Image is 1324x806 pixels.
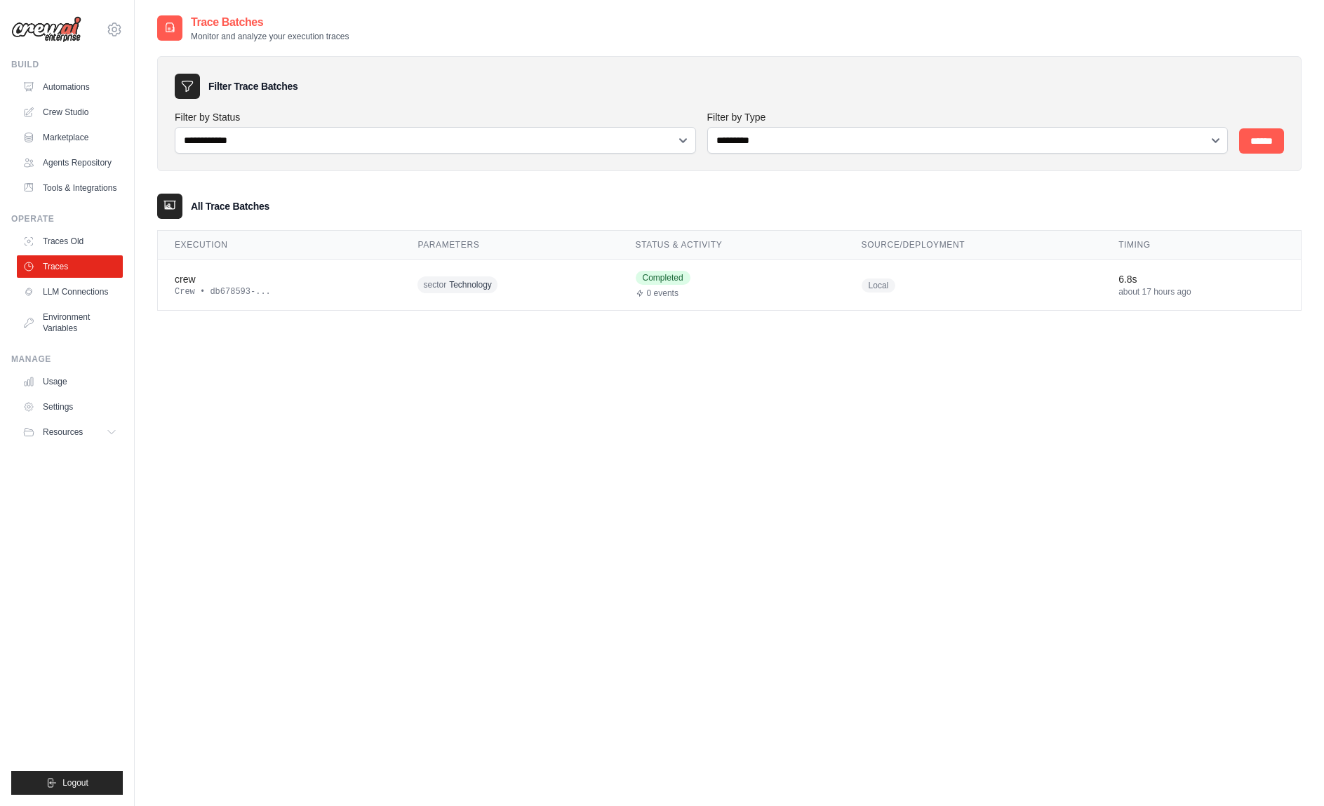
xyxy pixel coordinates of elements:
[423,279,446,290] span: sector
[449,279,492,290] span: Technology
[1118,272,1284,286] div: 6.8s
[17,281,123,303] a: LLM Connections
[1118,286,1284,297] div: about 17 hours ago
[17,396,123,418] a: Settings
[17,126,123,149] a: Marketplace
[17,230,123,253] a: Traces Old
[647,288,678,299] span: 0 events
[417,274,601,296] div: sector: Technology
[17,177,123,199] a: Tools & Integrations
[17,370,123,393] a: Usage
[401,231,618,260] th: Parameters
[17,421,123,443] button: Resources
[11,354,123,365] div: Manage
[619,231,845,260] th: Status & Activity
[158,260,1301,311] tr: View details for crew execution
[636,271,690,285] span: Completed
[158,231,401,260] th: Execution
[17,76,123,98] a: Automations
[11,213,123,224] div: Operate
[17,101,123,123] a: Crew Studio
[11,16,81,43] img: Logo
[62,777,88,788] span: Logout
[208,79,297,93] h3: Filter Trace Batches
[175,272,384,286] div: crew
[1102,231,1301,260] th: Timing
[11,771,123,795] button: Logout
[191,31,349,42] p: Monitor and analyze your execution traces
[175,286,384,297] div: Crew • db678593-...
[845,231,1102,260] th: Source/Deployment
[17,306,123,340] a: Environment Variables
[17,255,123,278] a: Traces
[862,278,896,293] span: Local
[707,110,1229,124] label: Filter by Type
[43,426,83,438] span: Resources
[175,110,696,124] label: Filter by Status
[11,59,123,70] div: Build
[17,152,123,174] a: Agents Repository
[191,14,349,31] h2: Trace Batches
[191,199,269,213] h3: All Trace Batches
